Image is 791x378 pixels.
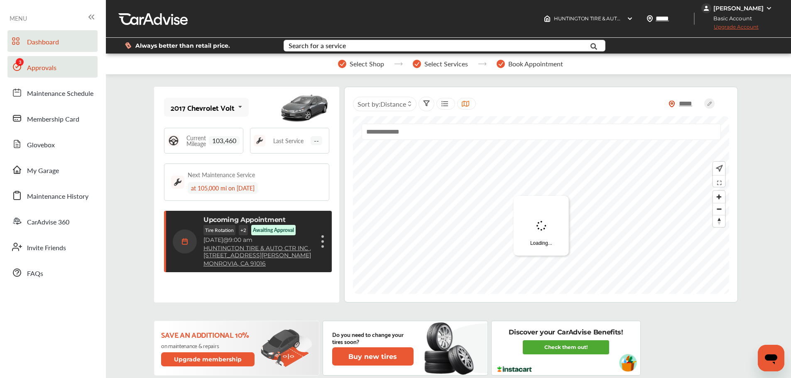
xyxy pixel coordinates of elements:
[171,103,235,112] div: 2017 Chevrolet Volt
[332,331,414,345] p: Do you need to change your tires soon?
[161,342,256,349] p: on maintenance & repairs
[7,159,98,180] a: My Garage
[27,140,55,151] span: Glovebox
[332,347,415,366] a: Buy new tires
[7,133,98,155] a: Glovebox
[135,43,230,49] span: Always better than retail price.
[627,15,633,22] img: header-down-arrow.9dd2ce7d.svg
[619,354,637,372] img: instacart-vehicle.0979a191.svg
[358,99,406,109] span: Sort by :
[766,5,772,12] img: WGsFRI8htEPBVLJbROoPRyZpYNWhNONpIPPETTm6eUC0GeLEiAAAAAElFTkSuQmCC
[223,236,229,244] span: @
[701,24,759,34] span: Upgrade Account
[203,216,286,224] p: Upcoming Appointment
[350,60,384,68] span: Select Shop
[161,352,255,366] button: Upgrade membership
[7,210,98,232] a: CarAdvise 360
[702,14,758,23] span: Basic Account
[647,15,653,22] img: location_vector.a44bc228.svg
[413,60,421,68] img: stepper-checkmark.b5569197.svg
[168,135,179,146] img: steering_logo
[254,135,265,146] img: maintenance_logo
[273,138,304,144] span: Last Service
[713,5,764,12] div: [PERSON_NAME]
[544,15,551,22] img: header-home-logo.8d720a4f.svg
[27,166,59,176] span: My Garage
[203,236,223,244] span: [DATE]
[10,15,27,22] span: MENU
[713,191,725,203] button: Zoom in
[496,366,533,372] img: instacart-logo.217963cc.svg
[203,260,266,267] a: MONROVIA, CA 91016
[188,171,255,179] div: Next Maintenance Service
[209,136,240,145] span: 103,460
[694,12,695,25] img: header-divider.bc55588e.svg
[171,176,184,189] img: maintenance_logo
[27,114,79,125] span: Membership Card
[394,62,403,66] img: stepper-arrow.e24c07c6.svg
[713,215,725,227] button: Reset bearing to north
[424,319,478,378] img: new-tire.a0c7fe23.svg
[173,229,197,254] img: calendar-icon.35d1de04.svg
[7,82,98,103] a: Maintenance Schedule
[229,236,252,244] span: 9:00 am
[669,100,675,107] img: location_vector_orange.38f05af8.svg
[332,347,414,366] button: Buy new tires
[713,203,725,215] span: Zoom out
[27,88,93,99] span: Maintenance Schedule
[7,107,98,129] a: Membership Card
[7,56,98,78] a: Approvals
[713,215,725,227] span: Reset bearing to north
[497,60,505,68] img: stepper-checkmark.b5569197.svg
[311,136,322,145] span: --
[188,182,258,194] div: at 105,000 mi on [DATE]
[714,164,723,173] img: recenter.ce011a49.svg
[27,217,69,228] span: CarAdvise 360
[523,340,609,354] a: Check them out!
[27,268,43,279] span: FAQs
[261,329,312,368] img: update-membership.81812027.svg
[7,236,98,258] a: Invite Friends
[554,15,784,22] span: HUNTINGTON TIRE & AUTO CTR INC , [STREET_ADDRESS][PERSON_NAME] MONROVIA , CA 91016
[7,262,98,283] a: FAQs
[184,135,209,146] span: Current Mileage
[161,330,256,339] p: Save an additional 10%
[713,203,725,215] button: Zoom out
[338,60,346,68] img: stepper-checkmark.b5569197.svg
[380,99,406,109] span: Distance
[279,89,329,126] img: mobile_10770_st0640_046.jpg
[239,225,248,235] p: + 2
[203,245,313,259] a: HUNTINGTON TIRE & AUTO CTR INC ,[STREET_ADDRESS][PERSON_NAME]
[514,196,569,256] div: Loading...
[27,243,66,254] span: Invite Friends
[289,42,346,49] div: Search for a service
[7,30,98,52] a: Dashboard
[27,37,59,48] span: Dashboard
[509,328,623,337] p: Discover your CarAdvise Benefits!
[253,227,294,234] p: Awaiting Approval
[758,345,784,371] iframe: Button to launch messaging window
[353,116,729,294] canvas: Map
[424,60,468,68] span: Select Services
[478,62,487,66] img: stepper-arrow.e24c07c6.svg
[125,42,131,49] img: dollor_label_vector.a70140d1.svg
[27,191,88,202] span: Maintenance History
[701,3,711,13] img: jVpblrzwTbfkPYzPPzSLxeg0AAAAASUVORK5CYII=
[508,60,563,68] span: Book Appointment
[7,185,98,206] a: Maintenance History
[27,63,56,73] span: Approvals
[203,225,235,235] p: Tire Rotation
